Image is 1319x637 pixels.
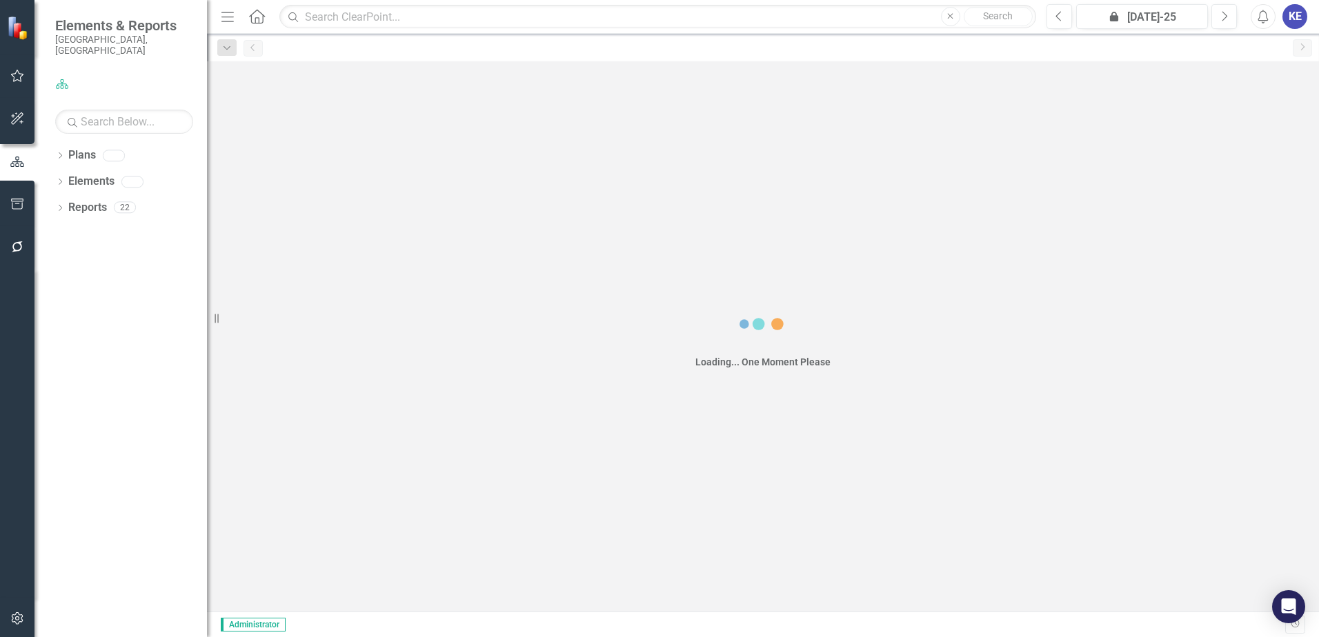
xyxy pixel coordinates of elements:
[695,355,831,369] div: Loading... One Moment Please
[68,148,96,163] a: Plans
[1081,9,1203,26] div: [DATE]-25
[983,10,1013,21] span: Search
[1282,4,1307,29] button: KE
[114,202,136,214] div: 22
[221,618,286,631] span: Administrator
[55,34,193,57] small: [GEOGRAPHIC_DATA], [GEOGRAPHIC_DATA]
[279,5,1036,29] input: Search ClearPoint...
[964,7,1033,26] button: Search
[7,16,31,40] img: ClearPoint Strategy
[68,200,107,216] a: Reports
[55,110,193,134] input: Search Below...
[1272,590,1305,623] div: Open Intercom Messenger
[55,17,193,34] span: Elements & Reports
[68,174,115,190] a: Elements
[1076,4,1208,29] button: [DATE]-25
